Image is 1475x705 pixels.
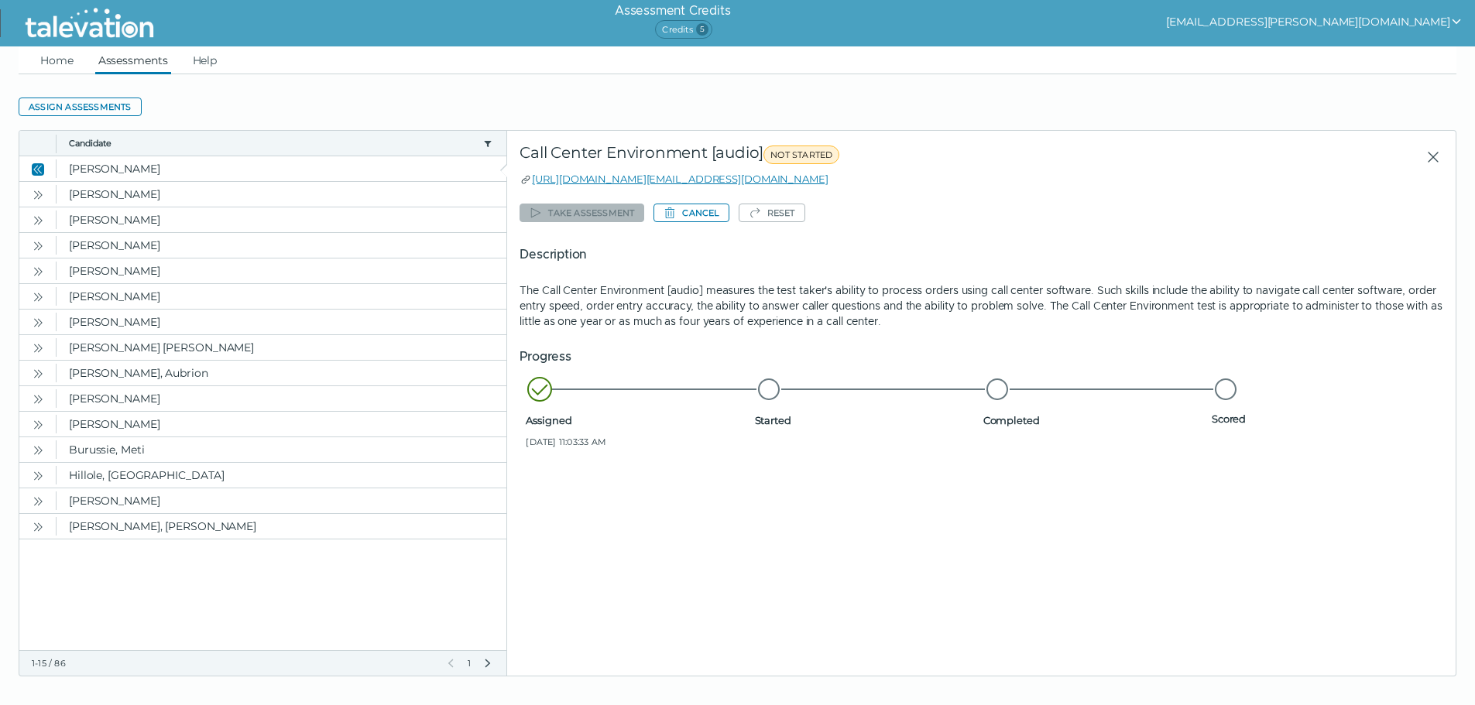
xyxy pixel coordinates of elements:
[29,236,47,255] button: Open
[32,189,44,201] cds-icon: Open
[482,137,494,149] button: candidate filter
[32,444,44,457] cds-icon: Open
[29,389,47,408] button: Open
[1212,412,1434,425] span: Scored
[739,204,805,222] button: Reset
[57,514,506,539] clr-dg-cell: [PERSON_NAME], [PERSON_NAME]
[32,470,44,482] cds-icon: Open
[32,317,44,329] cds-icon: Open
[32,214,44,227] cds-icon: Open
[526,436,748,448] span: [DATE] 11:03:33 AM
[57,488,506,513] clr-dg-cell: [PERSON_NAME]
[57,207,506,232] clr-dg-cell: [PERSON_NAME]
[482,657,494,669] button: Next Page
[57,156,506,181] clr-dg-cell: [PERSON_NAME]
[29,338,47,357] button: Open
[29,364,47,382] button: Open
[57,335,506,360] clr-dg-cell: [PERSON_NAME] [PERSON_NAME]
[190,46,221,74] a: Help
[57,258,506,283] clr-dg-cell: [PERSON_NAME]
[444,657,457,669] button: Previous Page
[32,657,435,669] div: 1-15 / 86
[32,368,44,380] cds-icon: Open
[32,419,44,431] cds-icon: Open
[57,310,506,334] clr-dg-cell: [PERSON_NAME]
[29,262,47,280] button: Open
[57,386,506,411] clr-dg-cell: [PERSON_NAME]
[615,2,730,20] h6: Assessment Credits
[19,98,142,116] button: Assign assessments
[29,466,47,484] button: Open
[29,415,47,433] button: Open
[983,414,1206,426] span: Completed
[29,440,47,459] button: Open
[466,657,472,669] span: 1
[29,517,47,536] button: Open
[29,287,47,306] button: Open
[32,521,44,533] cds-icon: Open
[32,240,44,252] cds-icon: Open
[57,182,506,207] clr-dg-cell: [PERSON_NAME]
[57,437,506,462] clr-dg-cell: Burussie, Meti
[57,463,506,488] clr-dg-cell: Hillole, [GEOGRAPHIC_DATA]
[32,163,44,176] cds-icon: Close
[1166,12,1463,31] button: show user actions
[95,46,171,74] a: Assessments
[653,204,729,222] button: Cancel
[32,265,44,278] cds-icon: Open
[520,245,1443,264] h5: Description
[520,143,1130,171] div: Call Center Environment [audio]
[655,20,712,39] span: Credits
[520,282,1443,329] p: The Call Center Environment [audio] measures the test taker's ability to process orders using cal...
[57,233,506,258] clr-dg-cell: [PERSON_NAME]
[32,495,44,508] cds-icon: Open
[19,4,160,43] img: Talevation_Logo_Transparent_white.png
[1414,143,1443,171] button: Close
[29,210,47,229] button: Open
[763,145,839,164] span: NOT STARTED
[520,347,1443,366] h5: Progress
[57,361,506,385] clr-dg-cell: [PERSON_NAME], Aubrion
[520,204,644,222] button: Take assessment
[57,284,506,309] clr-dg-cell: [PERSON_NAME]
[29,159,47,178] button: Close
[32,342,44,354] cds-icon: Open
[32,393,44,406] cds-icon: Open
[32,291,44,303] cds-icon: Open
[696,23,708,36] span: 5
[532,173,828,185] a: [URL][DOMAIN_NAME][EMAIL_ADDRESS][DOMAIN_NAME]
[37,46,77,74] a: Home
[29,313,47,331] button: Open
[69,137,477,149] button: Candidate
[57,412,506,436] clr-dg-cell: [PERSON_NAME]
[755,414,977,426] span: Started
[29,491,47,510] button: Open
[526,414,748,426] span: Assigned
[29,185,47,204] button: Open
